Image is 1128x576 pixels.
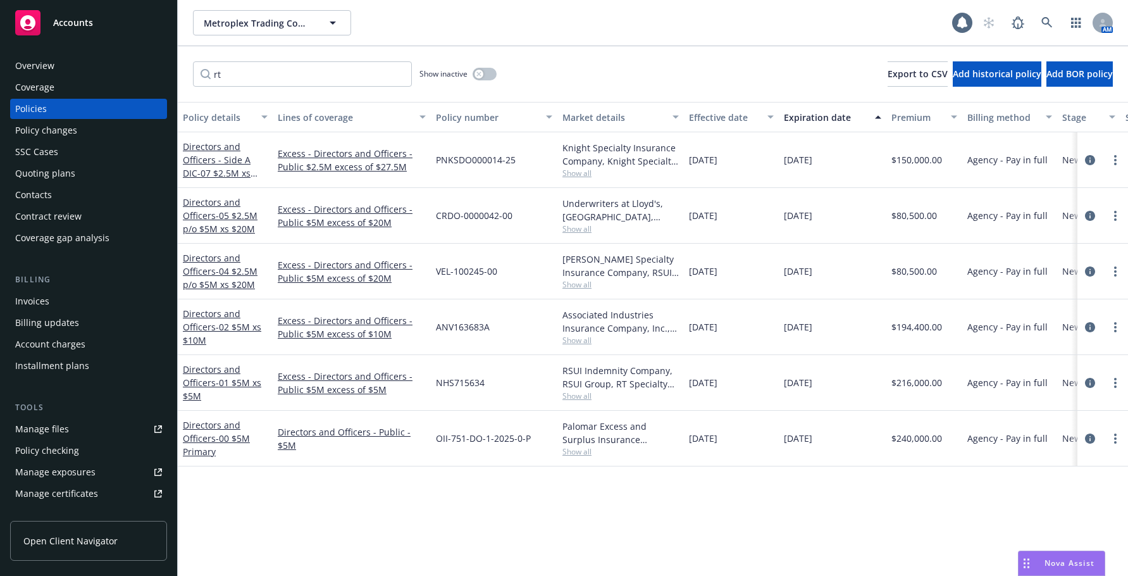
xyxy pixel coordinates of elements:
span: OII-751-DO-1-2025-0-P [436,432,531,445]
span: [DATE] [689,320,717,334]
span: ANV163683A [436,320,490,334]
div: Account charges [15,334,85,354]
button: Premium [886,102,962,132]
a: Report a Bug [1005,10,1031,35]
span: Export to CSV [888,68,948,80]
div: SSC Cases [15,142,58,162]
a: more [1108,153,1123,168]
button: Stage [1057,102,1120,132]
div: Manage claims [15,505,79,525]
div: Overview [15,56,54,76]
a: circleInformation [1082,431,1098,446]
div: Underwriters at Lloyd's, [GEOGRAPHIC_DATA], [PERSON_NAME] of [GEOGRAPHIC_DATA], RT Specialty Insu... [562,197,679,223]
span: [DATE] [784,320,812,334]
a: Coverage gap analysis [10,228,167,248]
span: PNKSDO000014-25 [436,153,516,166]
div: Market details [562,111,665,124]
a: Policies [10,99,167,119]
a: Directors and Officers - Side A DIC [183,141,251,192]
a: circleInformation [1082,153,1098,168]
a: Start snowing [976,10,1001,35]
button: Add historical policy [953,61,1041,87]
a: more [1108,431,1123,446]
a: more [1108,264,1123,279]
button: Metroplex Trading Company LLC [193,10,351,35]
span: - 05 $2.5M p/o $5M xs $20M [183,210,257,235]
button: Nova Assist [1018,551,1105,576]
span: [DATE] [784,432,812,445]
div: Billing [10,273,167,286]
span: Agency - Pay in full [967,265,1048,278]
span: VEL-100245-00 [436,265,497,278]
div: Expiration date [784,111,867,124]
span: New [1062,153,1081,166]
a: Manage certificates [10,484,167,504]
span: New [1062,320,1081,334]
span: $80,500.00 [891,265,937,278]
div: Invoices [15,291,49,311]
span: $80,500.00 [891,209,937,222]
span: [DATE] [689,376,717,389]
span: Add BOR policy [1046,68,1113,80]
div: Manage exposures [15,462,96,482]
span: Show all [562,335,679,346]
a: Excess - Directors and Officers - Public $5M excess of $20M [278,258,426,285]
span: [DATE] [784,265,812,278]
div: Policy number [436,111,538,124]
a: Quoting plans [10,163,167,184]
a: more [1108,320,1123,335]
button: Effective date [684,102,779,132]
div: Effective date [689,111,760,124]
a: Manage claims [10,505,167,525]
div: Policy checking [15,441,79,461]
span: Show all [562,168,679,178]
a: SSC Cases [10,142,167,162]
a: more [1108,208,1123,223]
span: [DATE] [689,265,717,278]
button: Market details [557,102,684,132]
a: Directors and Officers - Public - $5M [278,425,426,452]
div: Billing updates [15,313,79,333]
span: - 04 $2.5M p/o $5M xs $20M [183,265,257,291]
span: [DATE] [784,209,812,222]
span: Accounts [53,18,93,28]
span: CRDO-0000042-00 [436,209,512,222]
a: Accounts [10,5,167,41]
span: NHS715634 [436,376,485,389]
a: circleInformation [1082,264,1098,279]
a: Billing updates [10,313,167,333]
a: circleInformation [1082,320,1098,335]
span: Metroplex Trading Company LLC [204,16,313,30]
div: Drag to move [1019,551,1034,575]
div: Associated Industries Insurance Company, Inc., AmTrust Financial Services, RT Specialty Insurance... [562,308,679,335]
span: - 00 $5M Primary [183,432,250,458]
span: $150,000.00 [891,153,942,166]
span: New [1062,265,1081,278]
span: Show all [562,279,679,290]
button: Lines of coverage [273,102,431,132]
span: Show all [562,446,679,457]
div: Coverage gap analysis [15,228,109,248]
div: Lines of coverage [278,111,412,124]
span: Show all [562,391,679,401]
a: Coverage [10,77,167,97]
a: Manage exposures [10,462,167,482]
a: Directors and Officers [183,363,261,402]
a: Directors and Officers [183,252,257,291]
div: Policy changes [15,120,77,141]
a: Directors and Officers [183,196,257,235]
a: Excess - Directors and Officers - Public $5M excess of $5M [278,370,426,396]
div: Installment plans [15,356,89,376]
span: New [1062,432,1081,445]
span: $194,400.00 [891,320,942,334]
span: [DATE] [689,209,717,222]
div: Tools [10,401,167,414]
span: Show inactive [419,68,468,79]
div: Contract review [15,206,82,227]
span: - 01 $5M xs $5M [183,377,261,402]
span: Agency - Pay in full [967,153,1048,166]
div: Manage certificates [15,484,98,504]
button: Expiration date [779,102,886,132]
a: Invoices [10,291,167,311]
